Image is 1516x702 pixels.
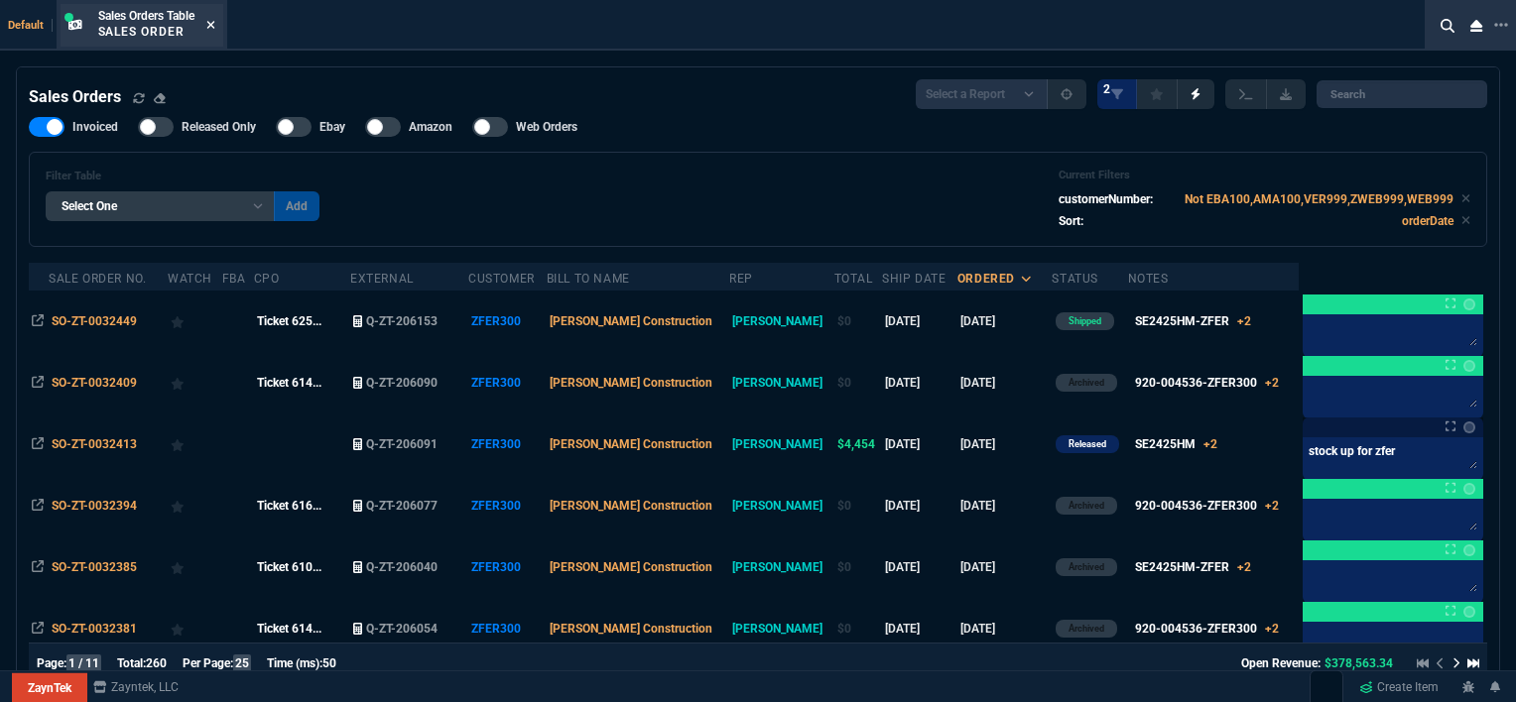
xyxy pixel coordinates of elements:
[468,413,546,475] td: ZFER300
[550,622,712,636] span: [PERSON_NAME] Construction
[834,291,882,352] td: $0
[882,598,957,659] td: [DATE]
[49,271,146,287] div: Sale Order No.
[257,314,321,328] span: Ticket 625...
[957,536,1053,598] td: [DATE]
[1317,80,1487,108] input: Search
[366,622,438,636] span: Q-ZT-206054
[1265,376,1279,390] span: +2
[52,560,137,574] span: SO-ZT-0032385
[729,475,833,536] td: [PERSON_NAME]
[66,654,101,672] span: 1 / 11
[957,291,1053,352] td: [DATE]
[257,499,321,513] span: Ticket 616...
[257,622,321,636] span: Ticket 614...
[366,437,438,451] span: Q-ZT-206091
[366,376,438,390] span: Q-ZT-206090
[171,369,218,397] div: Add to Watchlist
[882,536,957,598] td: [DATE]
[350,271,414,287] div: External
[171,615,218,643] div: Add to Watchlist
[834,413,882,475] td: $4,454
[729,352,833,413] td: [PERSON_NAME]
[1462,14,1490,38] nx-icon: Close Workbench
[1135,558,1251,576] div: SE2425HM-ZFER+2
[957,271,1015,287] div: ordered
[1059,190,1153,208] p: customerNumber:
[1494,16,1508,35] nx-icon: Open New Tab
[550,437,712,451] span: [PERSON_NAME] Construction
[366,499,438,513] span: Q-ZT-206077
[146,656,167,670] span: 260
[468,352,546,413] td: ZFER300
[1237,560,1251,574] span: +2
[550,314,712,328] span: [PERSON_NAME] Construction
[957,598,1053,659] td: [DATE]
[957,413,1053,475] td: [DATE]
[729,413,833,475] td: [PERSON_NAME]
[1241,656,1321,670] span: Open Revenue:
[32,437,44,451] nx-icon: Open In Opposite Panel
[32,314,44,328] nx-icon: Open In Opposite Panel
[1402,214,1453,228] code: orderDate
[1325,656,1393,670] span: $378,563.34
[1069,559,1104,575] p: Archived
[834,598,882,659] td: $0
[183,656,233,670] span: Per Page:
[233,654,251,672] span: 25
[550,499,712,513] span: [PERSON_NAME] Construction
[37,656,66,670] span: Page:
[1265,499,1279,513] span: +2
[729,271,753,287] div: Rep
[550,560,712,574] span: [PERSON_NAME] Construction
[468,536,546,598] td: ZFER300
[257,376,321,390] span: Ticket 614...
[1069,621,1104,637] p: Archived
[1351,672,1447,702] a: Create Item
[468,271,535,287] div: Customer
[1135,620,1279,638] div: 920-004536-ZFER300+2
[257,620,347,638] nx-fornida-value: Ticket 61452 | OrderID 10
[52,437,137,451] span: SO-ZT-0032413
[257,558,347,576] nx-fornida-value: Ticket 61044 | OrderID 8 & 9
[409,119,452,135] span: Amazon
[1203,437,1217,451] span: +2
[516,119,577,135] span: Web Orders
[32,622,44,636] nx-icon: Open In Opposite Panel
[171,553,218,581] div: Add to Watchlist
[46,170,319,183] h6: Filter Table
[171,307,218,335] div: Add to Watchlist
[1103,81,1110,97] span: 2
[1069,375,1104,391] p: Archived
[468,291,546,352] td: ZFER300
[52,376,137,390] span: SO-ZT-0032409
[8,19,53,32] span: Default
[1135,312,1251,330] div: SE2425HM-ZFER+2
[1069,313,1101,329] p: Shipped
[254,271,280,287] div: CPO
[29,85,121,109] h4: Sales Orders
[257,497,347,515] nx-fornida-value: Ticket 61627 | OrderID 12
[182,119,256,135] span: Released Only
[468,475,546,536] td: ZFER300
[882,475,957,536] td: [DATE]
[171,492,218,520] div: Add to Watchlist
[319,119,345,135] span: Ebay
[468,598,546,659] td: ZFER300
[1059,212,1083,230] p: Sort:
[882,413,957,475] td: [DATE]
[1052,271,1098,287] div: Status
[72,119,118,135] span: Invoiced
[882,291,957,352] td: [DATE]
[168,271,212,287] div: Watch
[1265,622,1279,636] span: +2
[52,314,137,328] span: SO-ZT-0032449
[171,430,218,458] div: Add to Watchlist
[882,271,946,287] div: Ship Date
[32,560,44,574] nx-icon: Open In Opposite Panel
[729,291,833,352] td: [PERSON_NAME]
[834,271,873,287] div: Total
[267,656,322,670] span: Time (ms):
[550,376,712,390] span: [PERSON_NAME] Construction
[322,656,336,670] span: 50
